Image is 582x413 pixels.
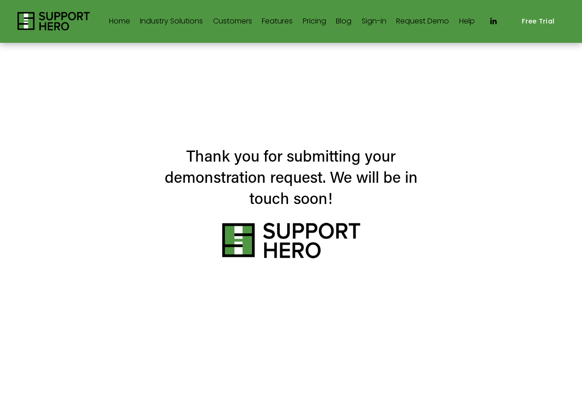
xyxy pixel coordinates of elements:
a: Pricing [303,14,326,29]
a: Home [109,14,130,29]
img: Support Hero [17,12,90,30]
img: SH_LargeLogo.png [222,223,360,258]
a: Request Demo [396,14,449,29]
h3: Thank you for submitting your demonstration request. We will be in touch soon! [164,145,418,208]
a: Features [262,14,293,29]
a: Sign-in [362,14,386,29]
a: Help [459,14,475,29]
a: Free Trial [512,11,565,32]
span: Industry Solutions [140,15,203,28]
a: Blog [336,14,352,29]
a: folder dropdown [140,14,203,29]
a: LinkedIn [489,17,498,26]
a: Customers [213,14,252,29]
